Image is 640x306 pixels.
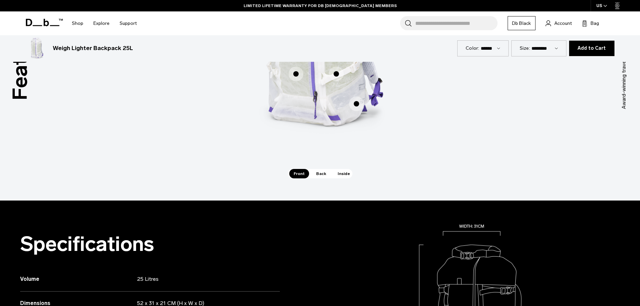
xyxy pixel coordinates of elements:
[569,41,614,56] button: Add to Cart
[333,169,354,178] span: Inside
[26,38,47,59] img: Weigh_Lighter_Backpack_25L_1.png
[520,45,530,52] label: Size:
[578,46,606,51] span: Add to Cart
[72,11,83,35] a: Shop
[120,11,137,35] a: Support
[508,16,536,30] a: Db Black
[546,19,572,27] a: Account
[67,11,142,35] nav: Main Navigation
[591,20,599,27] span: Bag
[312,169,331,178] span: Back
[554,20,572,27] span: Account
[466,45,479,52] label: Color:
[289,169,309,178] span: Front
[20,275,137,283] h3: Volume
[20,233,280,255] h2: Specifications
[582,19,599,27] button: Bag
[93,11,110,35] a: Explore
[53,44,133,53] h3: Weigh Lighter Backpack 25L
[137,275,267,283] p: 25 Litres
[244,3,397,9] a: LIMITED LIFETIME WARRANTY FOR DB [DEMOGRAPHIC_DATA] MEMBERS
